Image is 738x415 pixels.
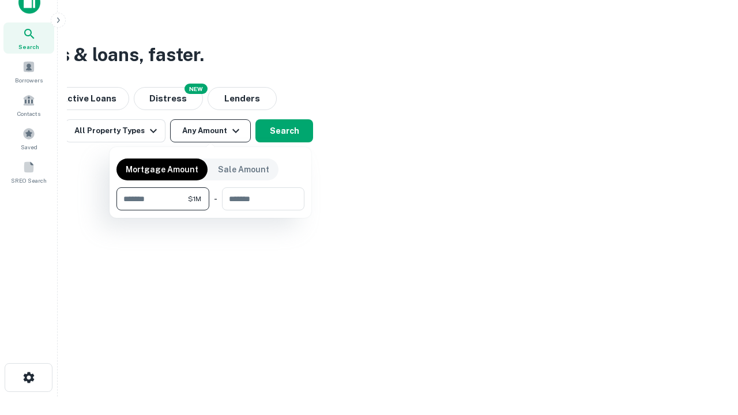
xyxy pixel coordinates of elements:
span: $1M [188,194,201,204]
iframe: Chat Widget [680,323,738,378]
p: Mortgage Amount [126,163,198,176]
p: Sale Amount [218,163,269,176]
div: - [214,187,217,210]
